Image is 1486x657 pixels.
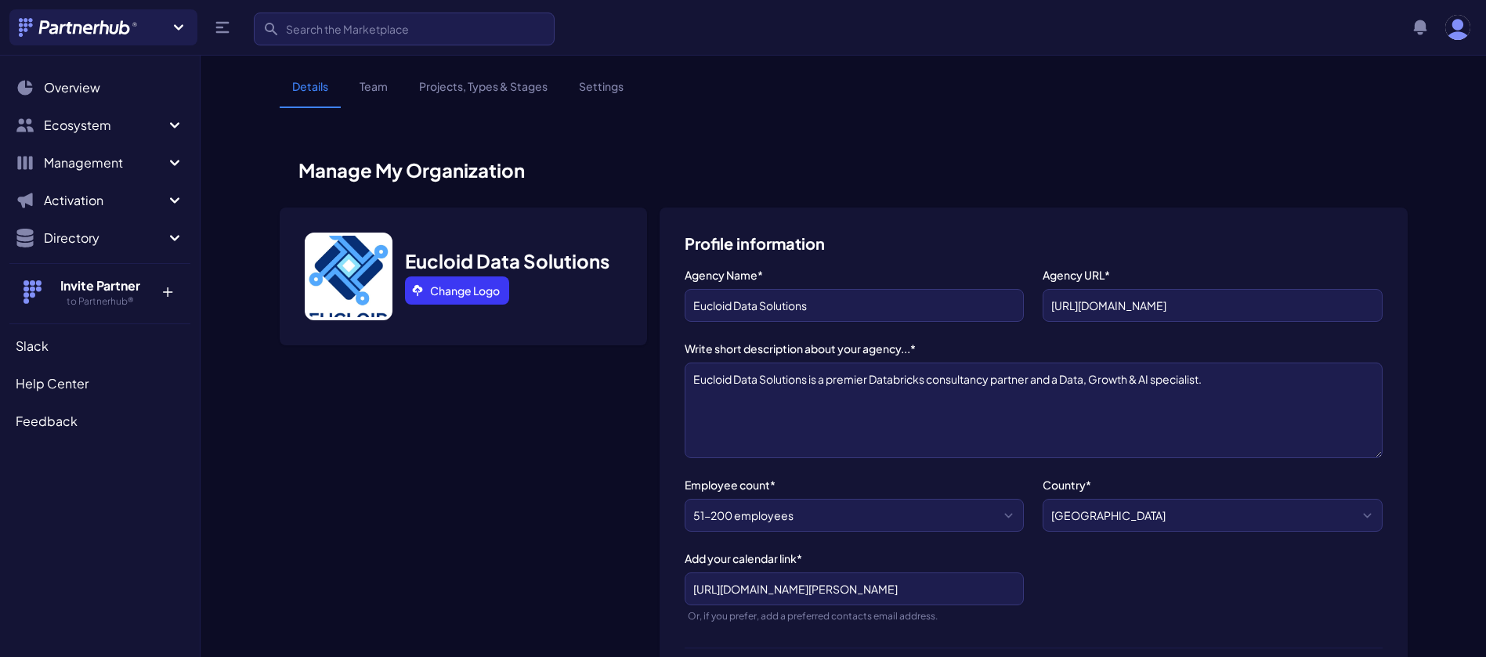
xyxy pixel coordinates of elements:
[44,153,165,172] span: Management
[685,477,1024,493] label: Employee count*
[405,276,509,305] a: Change Logo
[9,185,190,216] button: Activation
[407,78,560,108] a: Projects, Types & Stages
[280,78,341,108] a: Details
[688,610,1024,623] div: Or, if you prefer, add a preferred contacts email address.
[44,78,100,97] span: Overview
[16,374,89,393] span: Help Center
[685,341,1383,356] label: Write short description about your agency...*
[1445,15,1470,40] img: user photo
[9,330,190,362] a: Slack
[150,276,184,301] p: +
[9,222,190,254] button: Directory
[16,337,49,356] span: Slack
[19,18,139,37] img: Partnerhub® Logo
[685,551,1024,566] label: Add your calendar link*
[685,289,1024,322] input: Partnerhub®
[347,78,400,108] a: Team
[9,368,190,399] a: Help Center
[254,13,555,45] input: Search the Marketplace
[9,110,190,141] button: Ecosystem
[9,147,190,179] button: Management
[1043,267,1382,283] label: Agency URL*
[685,572,1024,605] input: partnerhub.app/book-a-meeting
[49,276,150,295] h4: Invite Partner
[44,229,165,247] span: Directory
[305,233,392,320] img: Jese picture
[9,263,190,320] button: Invite Partner to Partnerhub® +
[44,191,165,210] span: Activation
[685,233,1383,254] h3: Profile information
[566,78,636,108] a: Settings
[1043,477,1382,493] label: Country*
[405,248,609,273] h3: Eucloid Data Solutions
[16,412,78,431] span: Feedback
[280,157,1408,182] h1: Manage My Organization
[44,116,165,135] span: Ecosystem
[685,267,1024,283] label: Agency Name*
[9,406,190,437] a: Feedback
[9,72,190,103] a: Overview
[49,295,150,308] h5: to Partnerhub®
[1043,289,1382,322] input: partnerhub.app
